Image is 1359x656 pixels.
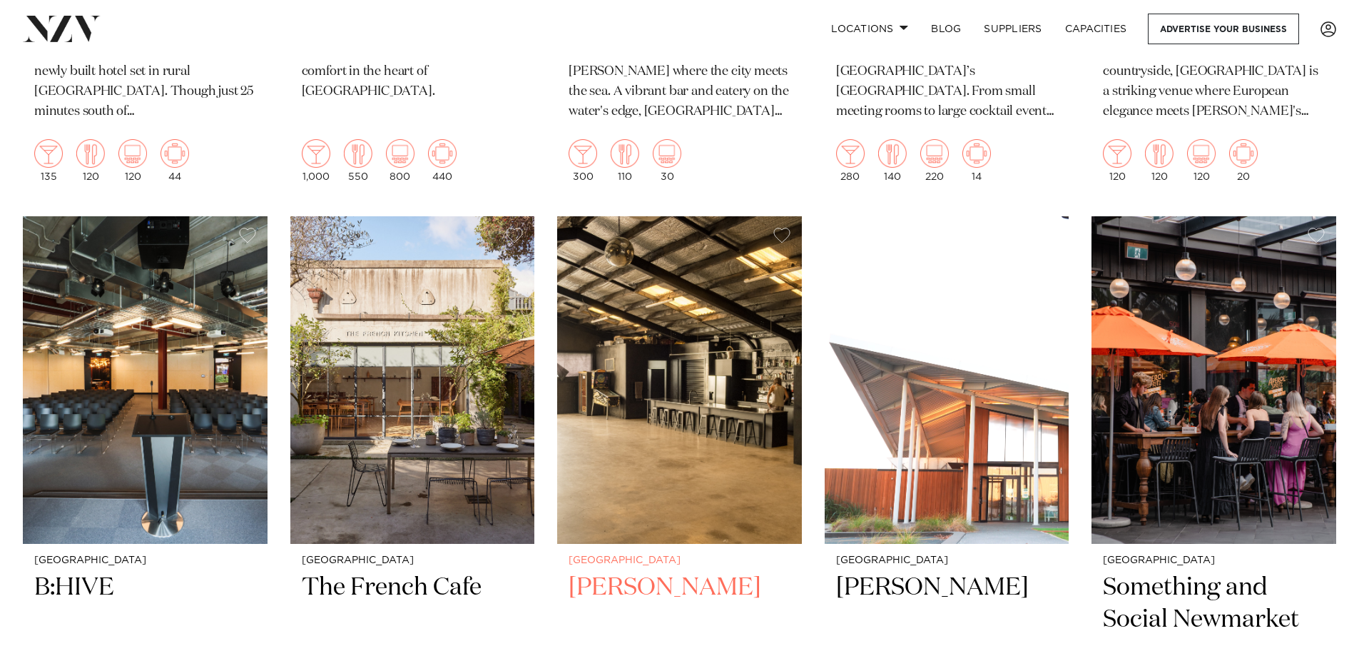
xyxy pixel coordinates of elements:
[611,139,639,182] div: 110
[878,139,907,168] img: dining.png
[386,139,414,168] img: theatre.png
[302,555,524,566] small: [GEOGRAPHIC_DATA]
[1103,555,1325,566] small: [GEOGRAPHIC_DATA]
[1145,139,1174,182] div: 120
[1103,139,1131,168] img: cocktail.png
[34,42,256,122] p: DoubleTree by [PERSON_NAME] is a newly built hotel set in rural [GEOGRAPHIC_DATA]. Though just 25...
[569,139,597,182] div: 300
[1187,139,1216,182] div: 120
[34,139,63,168] img: cocktail.png
[161,139,189,168] img: meeting.png
[1103,42,1325,122] p: In the heart of [GEOGRAPHIC_DATA] countryside, [GEOGRAPHIC_DATA] is a striking venue where Europe...
[118,139,147,182] div: 120
[302,42,524,102] p: Timeless elegance with modern comfort in the heart of [GEOGRAPHIC_DATA].
[1229,139,1258,168] img: meeting.png
[1103,139,1131,182] div: 120
[302,139,330,182] div: 1,000
[920,14,972,44] a: BLOG
[1145,139,1174,168] img: dining.png
[302,139,330,168] img: cocktail.png
[653,139,681,182] div: 30
[836,139,865,168] img: cocktail.png
[569,555,790,566] small: [GEOGRAPHIC_DATA]
[836,139,865,182] div: 280
[34,555,256,566] small: [GEOGRAPHIC_DATA]
[76,139,105,182] div: 120
[1229,139,1258,182] div: 20
[920,139,949,168] img: theatre.png
[569,139,597,168] img: cocktail.png
[1054,14,1139,44] a: Capacities
[920,139,949,182] div: 220
[836,42,1058,122] p: [STREET_ADDRESS] is in the heart of [GEOGRAPHIC_DATA]’s [GEOGRAPHIC_DATA]. From small meeting roo...
[972,14,1053,44] a: SUPPLIERS
[1148,14,1299,44] a: Advertise your business
[962,139,991,168] img: meeting.png
[428,139,457,168] img: meeting.png
[34,139,63,182] div: 135
[344,139,372,168] img: dining.png
[836,555,1058,566] small: [GEOGRAPHIC_DATA]
[1187,139,1216,168] img: theatre.png
[820,14,920,44] a: Locations
[23,16,101,41] img: nzv-logo.png
[962,139,991,182] div: 14
[386,139,414,182] div: 800
[161,139,189,182] div: 44
[344,139,372,182] div: 550
[428,139,457,182] div: 440
[653,139,681,168] img: theatre.png
[611,139,639,168] img: dining.png
[569,42,790,122] p: You'll find [GEOGRAPHIC_DATA][PERSON_NAME] where the city meets the sea. A vibrant bar and eatery...
[878,139,907,182] div: 140
[118,139,147,168] img: theatre.png
[76,139,105,168] img: dining.png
